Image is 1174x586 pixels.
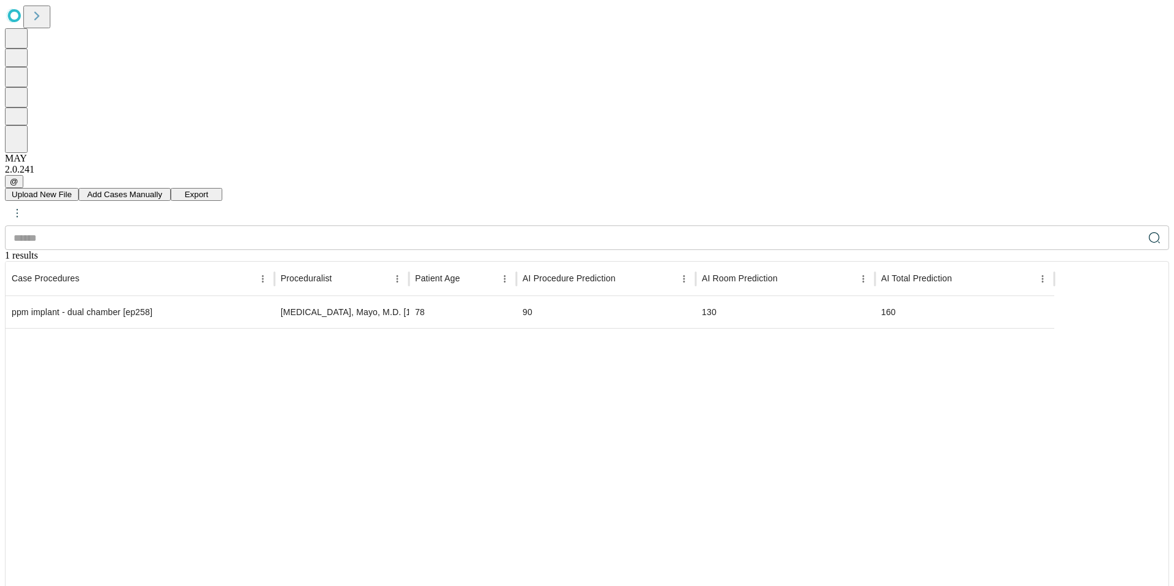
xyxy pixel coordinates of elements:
[5,164,1169,175] div: 2.0.241
[881,272,952,284] span: Includes set-up, patient in-room to patient out-of-room, and clean-up
[855,270,872,287] button: Menu
[254,270,271,287] button: Menu
[10,177,18,186] span: @
[702,272,777,284] span: Patient in room to patient out of room
[415,272,460,284] span: Patient Age
[675,270,693,287] button: Menu
[6,202,28,224] button: kebab-menu
[415,297,510,328] div: 78
[12,190,72,199] span: Upload New File
[87,190,162,199] span: Add Cases Manually
[185,190,209,199] span: Export
[281,272,332,284] span: Proceduralist
[779,270,796,287] button: Sort
[389,270,406,287] button: Menu
[12,272,79,284] span: Scheduled procedures
[523,307,532,317] span: 90
[12,297,268,328] div: ppm implant - dual chamber [ep258]
[79,188,171,201] button: Add Cases Manually
[616,270,634,287] button: Sort
[281,297,403,328] div: [MEDICAL_DATA], Mayo, M.D. [1502690]
[953,270,970,287] button: Sort
[333,270,351,287] button: Sort
[171,189,222,199] a: Export
[5,188,79,201] button: Upload New File
[496,270,513,287] button: Menu
[1034,270,1051,287] button: Menu
[461,270,478,287] button: Sort
[80,270,98,287] button: Sort
[523,272,615,284] span: Time-out to extubation/pocket closure
[5,153,1169,164] div: MAY
[881,307,896,317] span: 160
[171,188,222,201] button: Export
[702,307,717,317] span: 130
[5,250,38,260] span: 1 results
[5,175,23,188] button: @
